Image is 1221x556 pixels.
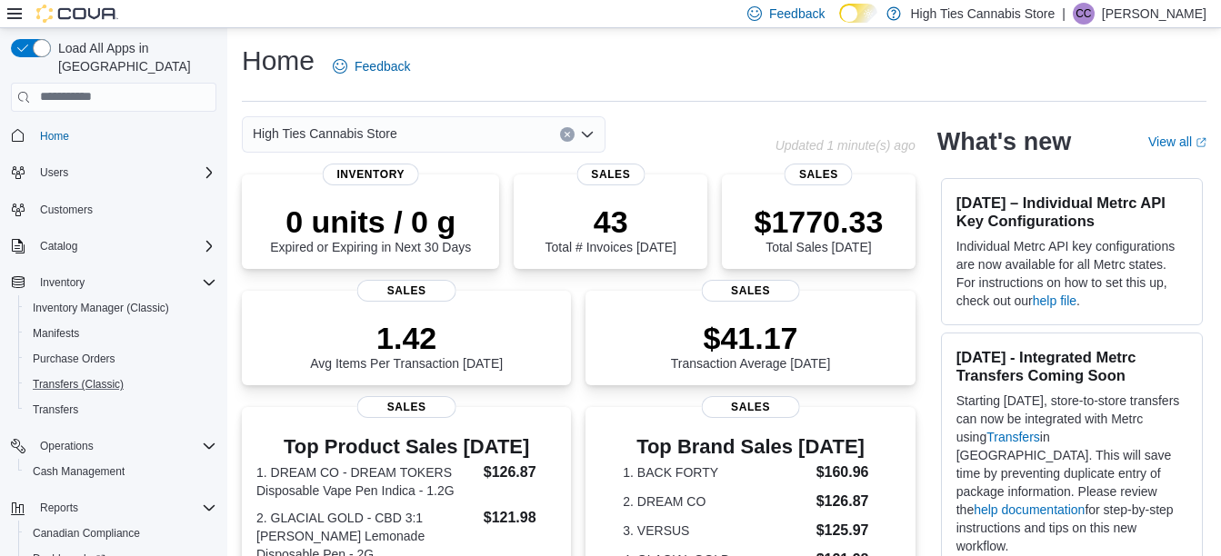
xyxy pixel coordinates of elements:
h2: What's new [937,127,1071,156]
button: Users [33,162,75,184]
span: Catalog [33,235,216,257]
a: help file [1033,293,1076,308]
button: Inventory [33,272,92,293]
input: Dark Mode [839,4,877,23]
span: Reports [40,501,78,515]
span: Customers [40,203,93,217]
span: Sales [785,164,853,185]
button: Cash Management [18,459,224,484]
dd: $126.87 [484,462,557,483]
a: Cash Management [25,461,132,482]
button: Inventory Manager (Classic) [18,295,224,321]
span: Reports [33,497,216,519]
span: Sales [576,164,645,185]
span: Canadian Compliance [33,526,140,541]
span: Inventory Manager (Classic) [33,301,169,315]
span: Inventory [40,275,85,290]
h3: Top Brand Sales [DATE] [623,436,878,458]
span: Cash Management [33,464,125,479]
span: Operations [40,439,94,453]
p: 1.42 [310,320,503,356]
h3: [DATE] - Integrated Metrc Transfers Coming Soon [956,348,1187,384]
a: Transfers [986,430,1040,444]
h1: Home [242,43,315,79]
span: Home [40,129,69,144]
button: Home [4,123,224,149]
button: Users [4,160,224,185]
p: 0 units / 0 g [270,204,471,240]
dd: $125.97 [816,520,878,541]
p: 43 [545,204,676,240]
span: CC [1076,3,1091,25]
button: Clear input [560,127,575,142]
span: Sales [357,396,456,418]
span: High Ties Cannabis Store [253,123,397,144]
a: View allExternal link [1148,134,1206,149]
dt: 3. VERSUS [623,521,808,540]
button: Transfers (Classic) [18,372,224,397]
span: Manifests [25,323,216,344]
span: Transfers (Classic) [33,377,124,392]
button: Inventory [4,270,224,295]
span: Transfers [33,402,78,417]
dt: 1. DREAM CO - DREAM TOKERS Disposable Vape Pen Indica - 1.2G [256,463,476,500]
p: | [1062,3,1066,25]
span: Operations [33,435,216,457]
div: Total # Invoices [DATE] [545,204,676,254]
dt: 2. DREAM CO [623,492,808,511]
span: Load All Apps in [GEOGRAPHIC_DATA] [51,39,216,75]
button: Reports [4,495,224,521]
button: Purchase Orders [18,346,224,372]
p: Updated 1 minute(s) ago [776,138,916,153]
button: Customers [4,196,224,223]
p: $41.17 [671,320,831,356]
div: Total Sales [DATE] [754,204,883,254]
a: Manifests [25,323,86,344]
a: help documentation [974,502,1085,517]
img: Cova [36,5,118,23]
p: [PERSON_NAME] [1102,3,1206,25]
button: Catalog [33,235,85,257]
span: Customers [33,198,216,221]
button: Manifests [18,321,224,346]
button: Open list of options [580,127,595,142]
button: Operations [4,433,224,459]
a: Customers [33,199,100,221]
p: Individual Metrc API key configurations are now available for all Metrc states. For instructions ... [956,237,1187,310]
p: High Ties Cannabis Store [910,3,1055,25]
p: Starting [DATE], store-to-store transfers can now be integrated with Metrc using in [GEOGRAPHIC_D... [956,392,1187,555]
span: Manifests [33,326,79,341]
button: Transfers [18,397,224,422]
div: Expired or Expiring in Next 30 Days [270,204,471,254]
span: Dark Mode [839,23,840,24]
a: Home [33,125,76,147]
span: Inventory Manager (Classic) [25,297,216,319]
span: Transfers (Classic) [25,373,216,395]
dt: 1. BACK FORTY [623,463,808,482]
span: Home [33,124,216,147]
button: Canadian Compliance [18,521,224,546]
button: Catalog [4,233,224,259]
span: Sales [701,396,800,418]
span: Inventory [33,272,216,293]
span: Purchase Orders [33,352,115,366]
button: Reports [33,497,85,519]
dd: $121.98 [484,507,557,529]
button: Operations [33,435,101,457]
span: Inventory [322,164,419,185]
span: Users [33,162,216,184]
span: Transfers [25,399,216,421]
a: Feedback [325,48,417,84]
span: Catalog [40,239,77,253]
span: Canadian Compliance [25,522,216,544]
div: Avg Items Per Transaction [DATE] [310,320,503,371]
span: Sales [701,280,800,302]
a: Inventory Manager (Classic) [25,297,176,319]
a: Canadian Compliance [25,522,147,544]
div: Transaction Average [DATE] [671,320,831,371]
span: Sales [357,280,456,302]
a: Transfers (Classic) [25,373,131,395]
span: Feedback [355,57,410,75]
span: Feedback [769,5,825,23]
p: $1770.33 [754,204,883,240]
